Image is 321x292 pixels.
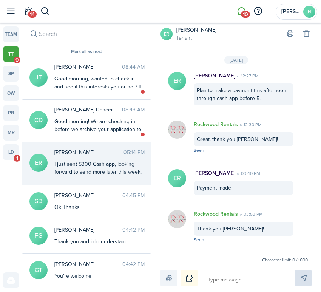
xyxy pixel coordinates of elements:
div: Plan to make a payment this afternoon through cash app before 5. [194,83,293,105]
avatar-text: JT [29,68,48,87]
a: sp [3,66,19,82]
a: team [3,26,19,42]
avatar-text: H [303,6,315,18]
div: You're welcome [54,272,145,280]
time: 03:40 PM [235,170,260,177]
a: tt [3,46,19,62]
avatar-text: SD [29,192,48,210]
time: 08:43 AM [122,106,145,114]
div: Thank you [PERSON_NAME]! [194,222,293,236]
avatar-text: ER [168,169,186,187]
avatar-text: ER [29,154,48,172]
button: Delete [301,29,312,39]
span: 14 [28,11,37,18]
button: Open sidebar [3,4,18,19]
div: Ok Thanks [54,203,145,211]
span: 9 [14,57,20,63]
time: 04:45 PM [122,192,145,199]
p: [PERSON_NAME] [194,169,235,177]
span: 1 [14,155,20,162]
div: Thank you and i do understand [54,238,145,246]
div: Payment made [194,181,293,195]
avatar-text: CD [29,111,48,129]
span: Gina Toney [54,260,122,268]
avatar-text: FG [29,227,48,245]
time: 04:42 PM [122,226,145,234]
p: Rockwood Rentals [194,121,238,128]
input: search [22,23,151,45]
time: 04:42 PM [122,260,145,268]
button: Notice [181,270,198,286]
span: Seen [194,236,204,243]
time: 05:14 PM [123,148,145,156]
p: [PERSON_NAME] [194,72,235,80]
span: Jessica Tyree [54,63,122,71]
button: Search [40,5,50,18]
button: Open resource center [252,5,264,18]
time: 08:44 AM [122,63,145,71]
span: Ebonee Robertson [54,148,123,156]
div: Good morning, wanted to check in and see if this interests you or not? If so, we can schedule a s... [54,75,145,107]
a: mr [3,125,19,141]
img: Rockwood Rentals [168,121,186,139]
a: ER [160,28,173,40]
a: [PERSON_NAME] [176,26,216,34]
time: 12:30 PM [238,121,262,128]
button: Print [285,29,295,39]
avatar-text: GT [29,261,48,279]
div: [DATE] [224,56,248,64]
time: 03:53 PM [238,211,263,218]
p: Rockwood Rentals [194,210,238,218]
span: Steven Doss [54,192,122,199]
div: Good morning! We are checking in before we archive your application to see if you are still inter... [54,117,145,213]
avatar-text: ER [168,72,186,90]
div: I just sent $300 Cash app, looking forward to send more later this week. I’m so sorry for the tar... [54,160,145,200]
span: Hannah [281,9,300,14]
div: Great, thank you [PERSON_NAME]! [194,132,293,146]
small: Character limit: 0 / 1000 [260,256,310,263]
a: Tenant [176,34,216,42]
time: 12:27 PM [235,73,259,79]
span: Seen [194,147,204,154]
a: pb [3,105,19,121]
span: Chelsey Dancer [54,106,122,114]
a: ld [3,144,19,160]
a: Notifications [21,2,35,21]
button: Mark all as read [71,49,102,54]
img: Rockwood Rentals [168,210,186,228]
span: Francine Garba [54,226,122,234]
button: Search [28,29,39,39]
a: ow [3,85,19,101]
